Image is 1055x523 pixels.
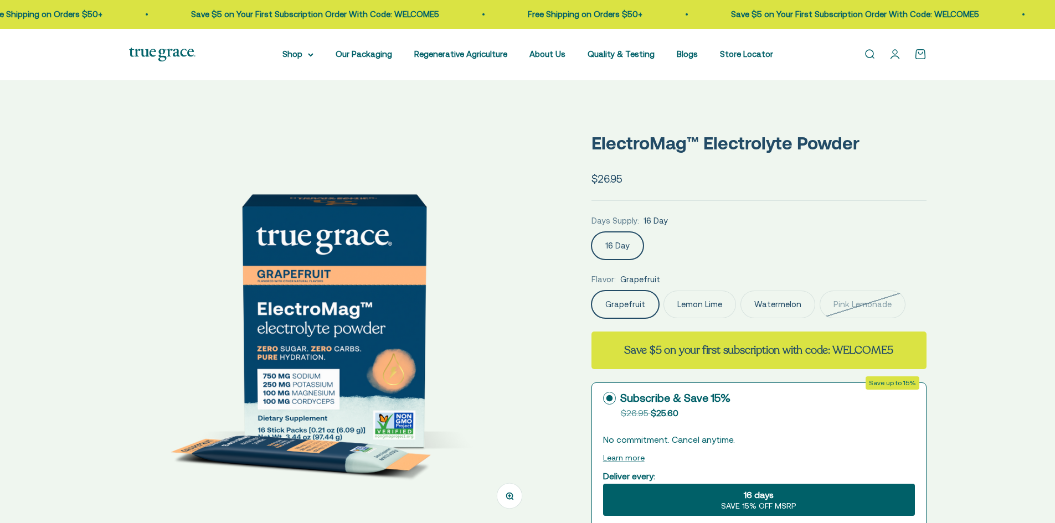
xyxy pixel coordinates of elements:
[695,8,943,21] p: Save $5 on Your First Subscription Order With Code: WELCOME5
[414,49,507,59] a: Regenerative Agriculture
[588,49,655,59] a: Quality & Testing
[591,170,622,187] sale-price: $26.95
[591,129,927,157] p: ElectroMag™ Electrolyte Powder
[620,273,660,286] span: Grapefruit
[677,49,698,59] a: Blogs
[591,214,639,227] legend: Days Supply:
[644,214,668,227] span: 16 Day
[591,273,616,286] legend: Flavor:
[720,49,773,59] a: Store Locator
[155,8,403,21] p: Save $5 on Your First Subscription Order With Code: WELCOME5
[624,343,893,358] strong: Save $5 on your first subscription with code: WELCOME5
[336,49,392,59] a: Our Packaging
[492,9,606,19] a: Free Shipping on Orders $50+
[529,49,565,59] a: About Us
[282,48,313,61] summary: Shop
